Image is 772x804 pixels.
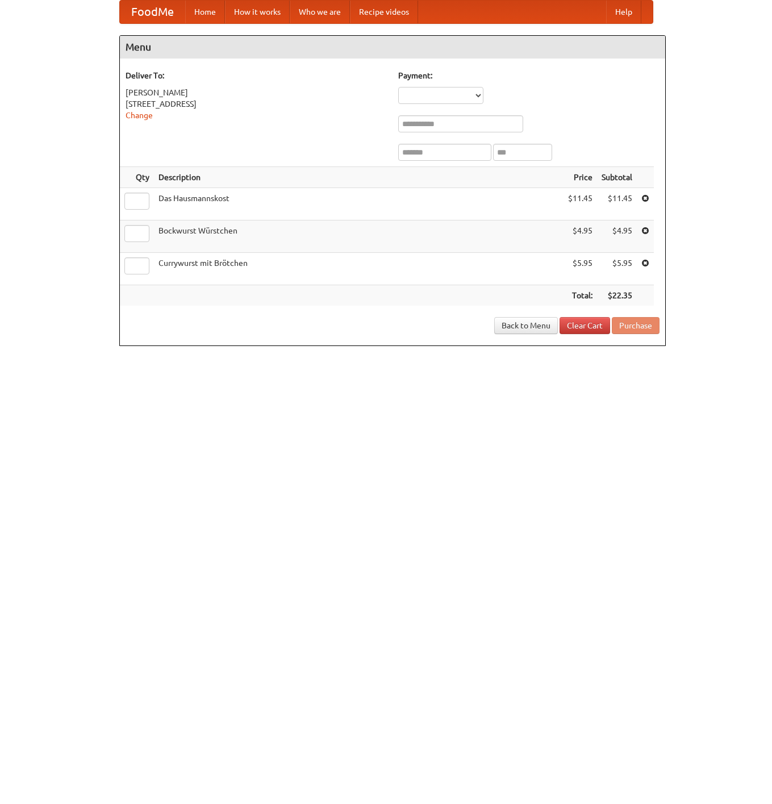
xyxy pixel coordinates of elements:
[126,70,387,81] h5: Deliver To:
[597,285,637,306] th: $22.35
[564,285,597,306] th: Total:
[126,111,153,120] a: Change
[185,1,225,23] a: Home
[606,1,641,23] a: Help
[564,220,597,253] td: $4.95
[560,317,610,334] a: Clear Cart
[494,317,558,334] a: Back to Menu
[290,1,350,23] a: Who we are
[120,1,185,23] a: FoodMe
[154,167,564,188] th: Description
[564,188,597,220] td: $11.45
[154,188,564,220] td: Das Hausmannskost
[126,87,387,98] div: [PERSON_NAME]
[597,188,637,220] td: $11.45
[398,70,660,81] h5: Payment:
[597,253,637,285] td: $5.95
[154,220,564,253] td: Bockwurst Würstchen
[126,98,387,110] div: [STREET_ADDRESS]
[564,167,597,188] th: Price
[350,1,418,23] a: Recipe videos
[564,253,597,285] td: $5.95
[120,167,154,188] th: Qty
[154,253,564,285] td: Currywurst mit Brötchen
[120,36,665,59] h4: Menu
[597,220,637,253] td: $4.95
[597,167,637,188] th: Subtotal
[612,317,660,334] button: Purchase
[225,1,290,23] a: How it works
